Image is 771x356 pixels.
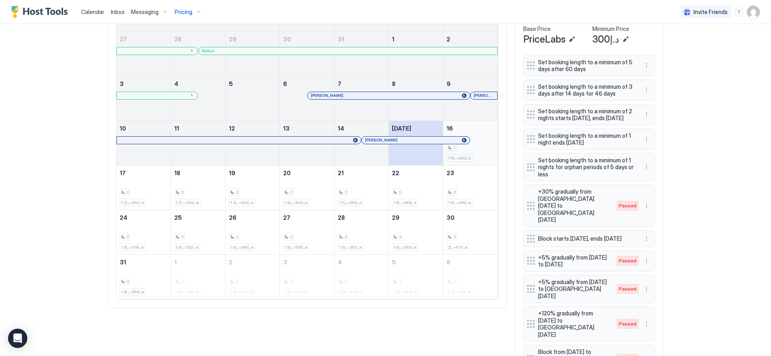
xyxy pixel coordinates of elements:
[443,166,498,180] a: August 23, 2025
[175,245,199,250] span: د.إ337-د.إ1.6k
[339,245,362,250] span: د.إ391-د.إ1.9k
[120,259,126,266] span: 31
[474,93,494,98] span: [PERSON_NAME]
[538,310,609,338] span: +120% gradually from [DATE] to [GEOGRAPHIC_DATA][DATE]
[174,36,182,43] span: 28
[311,93,467,98] div: [PERSON_NAME]
[642,61,651,70] button: More options
[283,80,287,87] span: 6
[116,165,171,210] td: August 17, 2025
[338,259,342,266] span: 4
[345,234,347,239] span: 2
[229,259,233,266] span: 2
[171,121,225,136] a: August 11, 2025
[642,61,651,70] div: menu
[538,254,609,268] span: +5% gradually from [DATE] to [DATE]
[81,8,104,16] a: Calendar
[642,134,651,144] div: menu
[121,200,145,205] span: د.إ300-د.إ1.2k
[448,200,471,205] span: د.إ395-د.إ1.9k
[171,166,225,180] a: August 18, 2025
[443,210,498,225] a: August 30, 2025
[538,235,634,242] span: Block starts [DATE], ends [DATE]
[335,76,389,91] a: August 7, 2025
[389,166,443,180] a: August 22, 2025
[392,259,396,266] span: 5
[120,214,127,221] span: 24
[280,255,334,270] a: September 3, 2025
[642,234,651,243] div: menu
[339,200,362,205] span: د.إ359-د.إ1.7k
[283,259,287,266] span: 3
[116,32,171,47] a: July 27, 2025
[642,319,651,329] div: menu
[226,121,280,136] a: August 12, 2025
[229,170,235,176] span: 19
[592,25,629,33] span: Minimum Price
[453,234,456,239] span: 3
[399,190,401,195] span: 2
[538,59,634,73] span: Set booking length to a minimum of 5 days after 60 days
[171,255,225,270] a: September 1, 2025
[181,234,184,239] span: 2
[392,214,400,221] span: 29
[280,166,334,180] a: August 20, 2025
[642,256,651,266] button: More options
[226,76,280,91] a: August 5, 2025
[389,121,443,136] a: August 15, 2025
[116,210,171,254] td: August 24, 2025
[290,190,292,195] span: 2
[448,155,471,161] span: د.إ300-د.إ1.4k
[290,234,292,239] span: 2
[443,254,498,299] td: September 6, 2025
[11,6,71,18] div: Host Tools Logo
[116,121,171,136] a: August 10, 2025
[443,165,498,210] td: August 23, 2025
[335,121,389,136] a: August 14, 2025
[284,200,308,205] span: د.إ300-د.إ1.3k
[642,319,651,329] button: More options
[174,259,177,266] span: 1
[389,255,443,270] a: September 5, 2025
[538,83,634,97] span: Set booking length to a minimum of 3 days after 14 days for 46 days
[389,254,443,299] td: September 5, 2025
[226,166,280,180] a: August 19, 2025
[311,93,343,98] span: [PERSON_NAME]
[389,121,443,165] td: August 15, 2025
[389,76,443,121] td: August 8, 2025
[334,254,389,299] td: September 4, 2025
[280,121,334,136] a: August 13, 2025
[448,245,468,250] span: د.إ411-د.إ2k
[642,284,651,294] button: More options
[619,202,636,209] span: Paused
[126,234,129,239] span: 2
[447,36,450,43] span: 2
[284,245,308,250] span: د.إ335-د.إ1.6k
[392,170,399,176] span: 22
[120,170,126,176] span: 17
[365,137,398,143] span: [PERSON_NAME]
[338,36,344,43] span: 31
[171,165,226,210] td: August 18, 2025
[443,76,498,121] td: August 9, 2025
[171,32,225,47] a: July 28, 2025
[335,32,389,47] a: July 31, 2025
[171,76,226,121] td: August 4, 2025
[120,36,127,43] span: 27
[538,188,609,223] span: +30% gradually from [GEOGRAPHIC_DATA][DATE] to [GEOGRAPHIC_DATA][DATE]
[619,285,636,293] span: Paused
[567,35,577,44] button: Edit
[443,255,498,270] a: September 6, 2025
[171,254,226,299] td: September 1, 2025
[642,85,651,95] div: menu
[175,200,199,205] span: د.إ300-د.إ1.2k
[225,76,280,121] td: August 5, 2025
[283,214,290,221] span: 27
[538,278,609,300] span: +5% gradually from [DATE] to [GEOGRAPHIC_DATA][DATE]
[181,190,184,195] span: 2
[111,8,124,15] span: Inbox
[345,190,347,195] span: 2
[447,80,451,87] span: 9
[229,80,233,87] span: 5
[393,245,417,250] span: د.إ393-د.إ1.9k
